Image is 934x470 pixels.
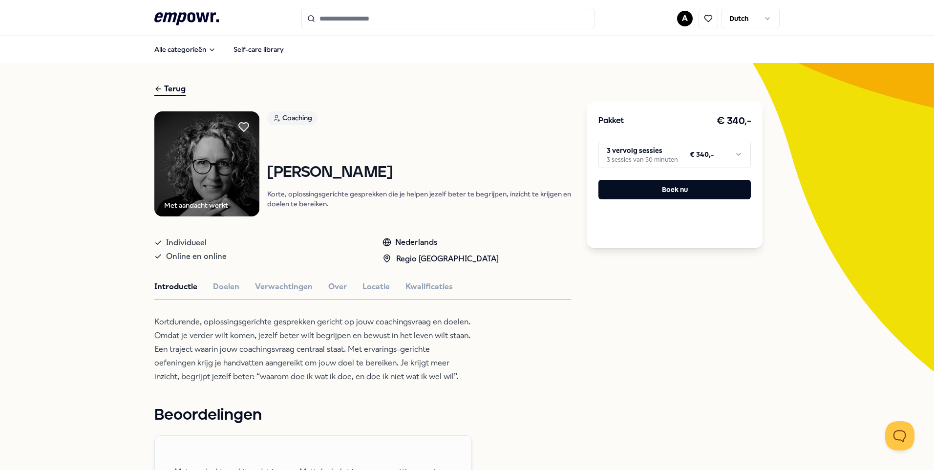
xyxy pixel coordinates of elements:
[717,113,751,129] h3: € 340,-
[301,8,594,29] input: Search for products, categories or subcategories
[147,40,292,59] nav: Main
[267,111,318,125] div: Coaching
[213,280,239,293] button: Doelen
[598,180,751,199] button: Boek nu
[885,421,914,450] iframe: Help Scout Beacon - Open
[382,236,499,249] div: Nederlands
[598,115,624,128] h3: Pakket
[328,280,347,293] button: Over
[164,200,228,211] div: Met aandacht werkt
[147,40,224,59] button: Alle categorieën
[255,280,313,293] button: Verwachtingen
[154,403,571,427] h1: Beoordelingen
[267,189,571,209] p: Korte, oplossingsgerichte gesprekken die je helpen jezelf beter te begrijpen, inzicht te krijgen ...
[362,280,390,293] button: Locatie
[154,315,472,384] p: Kortdurende, oplossingsgerichte gesprekken gericht op jouw coachingsvraag en doelen. Omdat je ver...
[166,250,227,263] span: Online en online
[154,83,186,96] div: Terug
[405,280,453,293] button: Kwalificaties
[154,280,197,293] button: Introductie
[677,11,693,26] button: A
[154,111,259,216] img: Product Image
[267,111,571,128] a: Coaching
[382,253,499,265] div: Regio [GEOGRAPHIC_DATA]
[267,164,571,181] h1: [PERSON_NAME]
[226,40,292,59] a: Self-care library
[166,236,207,250] span: Individueel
